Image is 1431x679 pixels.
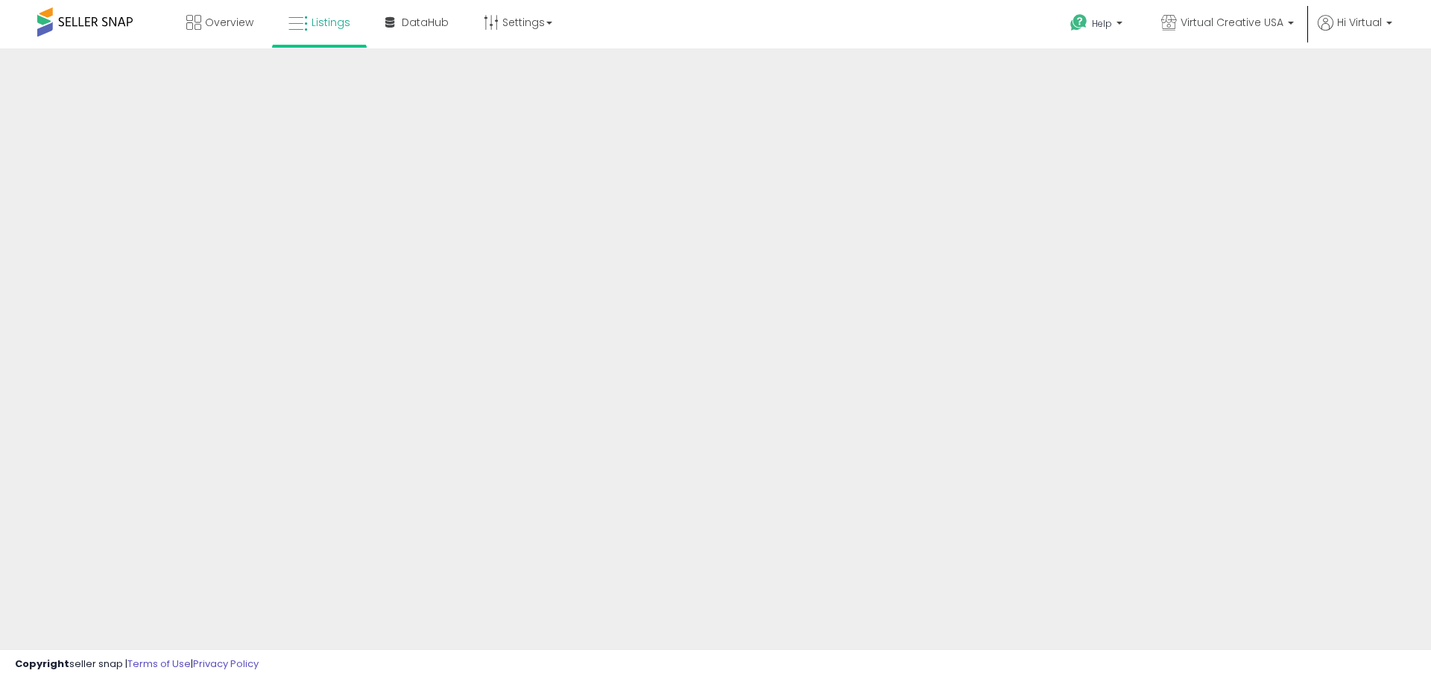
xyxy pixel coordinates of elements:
a: Privacy Policy [193,657,259,671]
a: Hi Virtual [1318,15,1392,48]
span: Hi Virtual [1337,15,1382,30]
a: Help [1058,2,1137,48]
span: Overview [205,15,253,30]
a: Terms of Use [127,657,191,671]
span: DataHub [402,15,449,30]
span: Virtual Creative USA [1181,15,1283,30]
div: seller snap | | [15,657,259,672]
strong: Copyright [15,657,69,671]
span: Listings [312,15,350,30]
span: Help [1092,17,1112,30]
i: Get Help [1070,13,1088,32]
